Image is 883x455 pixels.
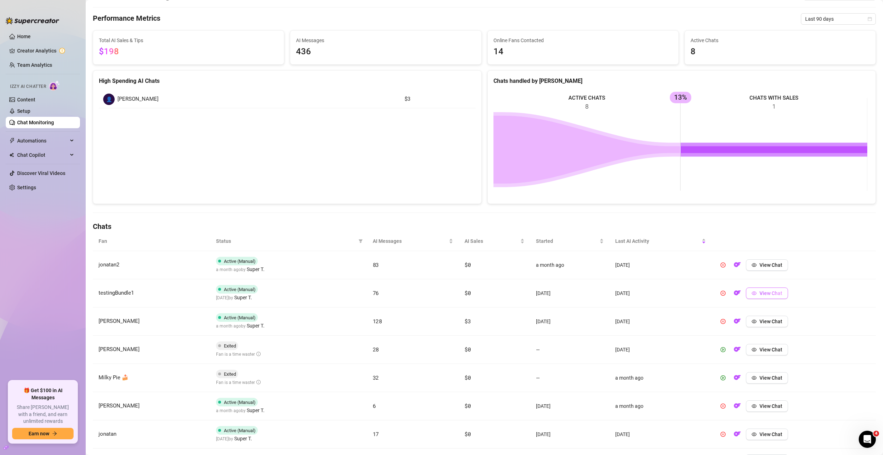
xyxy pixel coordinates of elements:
[17,97,35,102] a: Content
[224,400,256,405] span: Active (Manual)
[536,237,598,245] span: Started
[465,237,519,245] span: AI Sales
[224,343,236,349] span: Exited
[609,307,712,336] td: [DATE]
[12,404,74,425] span: Share [PERSON_NAME] with a friend, and earn unlimited rewards
[530,251,609,279] td: a month ago
[530,307,609,336] td: [DATE]
[247,265,265,273] span: Super T.
[734,346,741,353] img: OF
[691,45,870,59] span: 8
[465,430,471,437] span: $0
[99,346,140,352] span: [PERSON_NAME]
[247,406,265,414] span: Super T.
[296,45,475,59] span: 436
[721,319,726,324] span: pause-circle
[721,375,726,380] span: play-circle
[530,420,609,449] td: [DATE]
[256,380,261,384] span: info-circle
[17,108,30,114] a: Setup
[759,375,782,381] span: View Chat
[752,404,757,409] span: eye
[12,428,74,439] button: Earn nowarrow-right
[256,352,261,356] span: info-circle
[732,287,743,299] button: OF
[609,251,712,279] td: [DATE]
[99,76,476,85] div: High Spending AI Chats
[734,289,741,296] img: OF
[17,62,52,68] a: Team Analytics
[12,387,74,401] span: 🎁 Get $100 in AI Messages
[99,318,140,324] span: [PERSON_NAME]
[357,236,364,246] span: filter
[530,392,609,420] td: [DATE]
[17,34,31,39] a: Home
[99,374,129,381] span: Milky Pie 🍰
[216,237,356,245] span: Status
[99,36,278,44] span: Total AI Sales & Tips
[734,430,741,437] img: OF
[732,429,743,440] button: OF
[373,430,379,437] span: 17
[734,317,741,325] img: OF
[17,185,36,190] a: Settings
[609,279,712,307] td: [DATE]
[49,80,60,91] img: AI Chatter
[734,402,741,409] img: OF
[373,374,379,381] span: 32
[752,347,757,352] span: eye
[367,231,459,251] th: AI Messages
[373,237,448,245] span: AI Messages
[746,400,788,412] button: View Chat
[216,436,252,441] span: [DATE] by
[752,291,757,296] span: eye
[224,287,256,292] span: Active (Manual)
[734,261,741,268] img: OF
[732,376,743,382] a: OF
[99,431,116,437] span: jonatan
[530,279,609,307] td: [DATE]
[609,231,712,251] th: Last AI Activity
[752,375,757,380] span: eye
[873,431,879,436] span: 4
[721,347,726,352] span: play-circle
[216,295,252,300] span: [DATE] by
[759,319,782,324] span: View Chat
[752,319,757,324] span: eye
[117,95,159,104] span: [PERSON_NAME]
[493,36,673,44] span: Online Fans Contacted
[732,372,743,384] button: OF
[759,403,782,409] span: View Chat
[216,267,265,272] span: a month ago by
[734,374,741,381] img: OF
[615,237,700,245] span: Last AI Activity
[732,320,743,326] a: OF
[93,231,210,251] th: Fan
[721,262,726,267] span: pause-circle
[17,149,68,161] span: Chat Copilot
[216,380,261,385] span: Fan is a time waster
[93,13,160,25] h4: Performance Metrics
[759,431,782,437] span: View Chat
[373,317,382,325] span: 128
[465,261,471,268] span: $0
[746,372,788,384] button: View Chat
[530,364,609,392] td: —
[216,324,265,329] span: a month ago by
[746,344,788,355] button: View Chat
[732,264,743,269] a: OF
[465,346,471,353] span: $0
[732,433,743,439] a: OF
[216,352,261,357] span: Fan is a time waster
[732,316,743,327] button: OF
[493,76,870,85] div: Chats handled by [PERSON_NAME]
[746,429,788,440] button: View Chat
[17,135,68,146] span: Automations
[224,315,256,320] span: Active (Manual)
[234,435,252,442] span: Super T.
[52,431,57,436] span: arrow-right
[459,231,530,251] th: AI Sales
[358,239,363,243] span: filter
[247,322,265,330] span: Super T.
[465,402,471,409] span: $0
